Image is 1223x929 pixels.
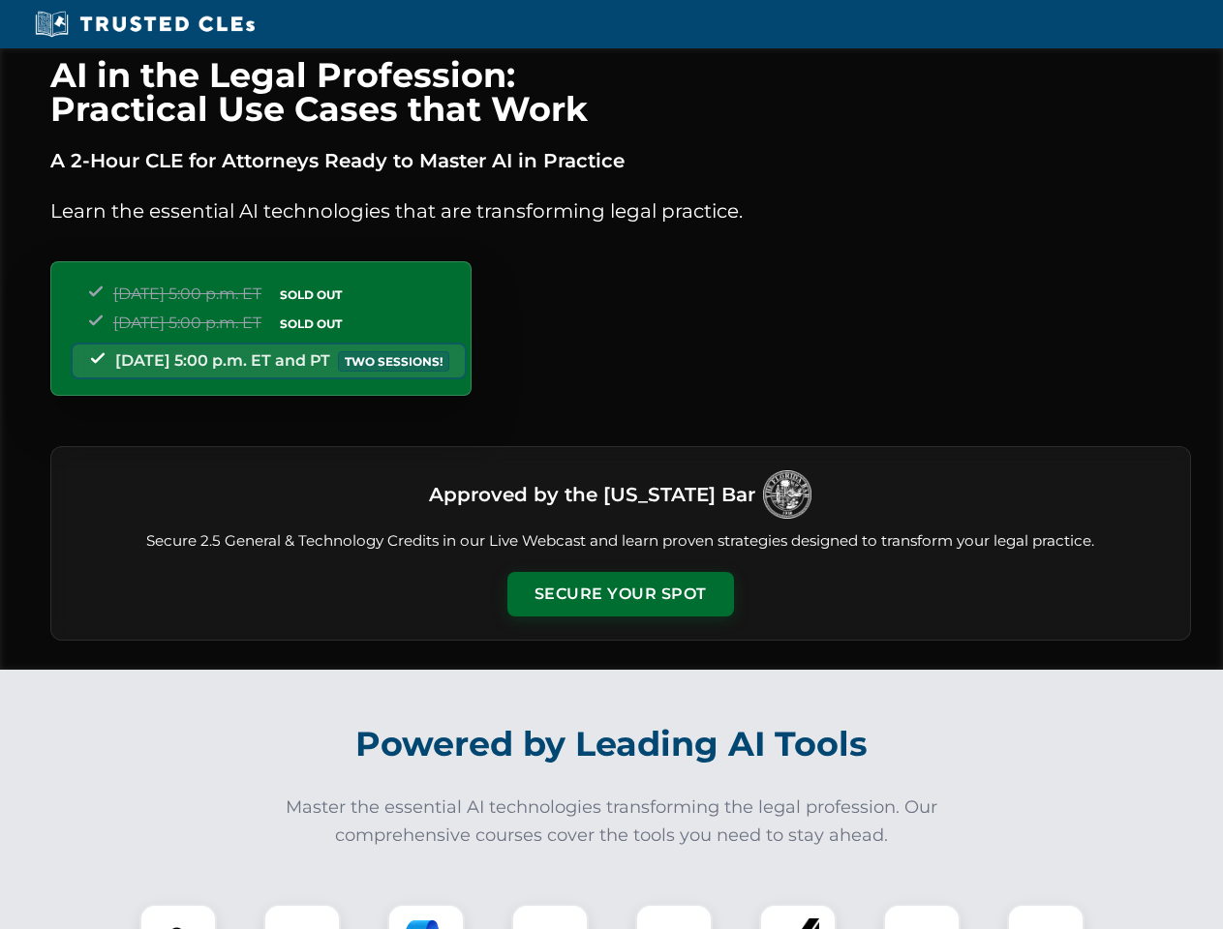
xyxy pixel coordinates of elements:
h2: Powered by Leading AI Tools [76,710,1148,778]
button: Secure Your Spot [507,572,734,616]
h1: AI in the Legal Profession: Practical Use Cases that Work [50,58,1191,126]
p: A 2-Hour CLE for Attorneys Ready to Master AI in Practice [50,145,1191,176]
p: Master the essential AI technologies transforming the legal profession. Our comprehensive courses... [273,794,951,850]
p: Learn the essential AI technologies that are transforming legal practice. [50,195,1191,226]
h3: Approved by the [US_STATE] Bar [429,477,755,512]
img: Trusted CLEs [29,10,260,39]
p: Secure 2.5 General & Technology Credits in our Live Webcast and learn proven strategies designed ... [75,530,1167,553]
span: SOLD OUT [273,314,349,334]
span: SOLD OUT [273,285,349,305]
span: [DATE] 5:00 p.m. ET [113,285,261,303]
img: Logo [763,470,811,519]
span: [DATE] 5:00 p.m. ET [113,314,261,332]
